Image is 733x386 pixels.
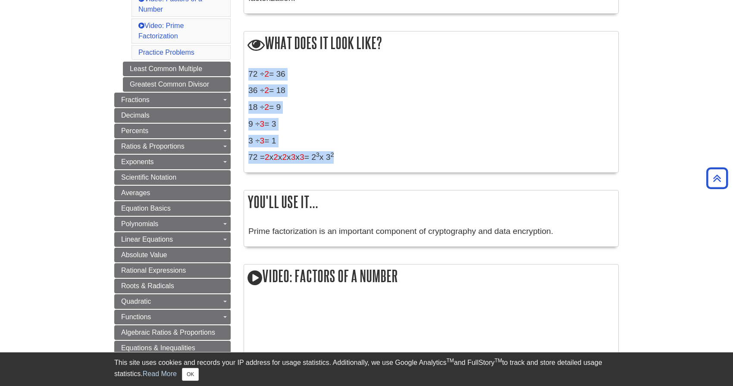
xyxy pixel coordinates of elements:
[248,151,614,164] p: 72 = x x x x = 2 x 3
[264,103,269,112] span: 2
[121,282,174,289] span: Roots & Radicals
[244,31,618,56] h2: What does it look like?
[114,217,231,231] a: Polynomials
[121,329,215,336] span: Algebraic Ratios & Proportions
[182,368,199,381] button: Close
[248,68,614,81] p: 72 ÷ = 36
[282,153,287,162] span: 2
[114,279,231,293] a: Roots & Radicals
[114,186,231,200] a: Averages
[121,236,173,243] span: Linear Equations
[264,69,269,78] span: 2
[244,265,618,289] h2: Video: Factors of a Number
[121,205,171,212] span: Equation Basics
[114,124,231,138] a: Percents
[121,189,150,196] span: Averages
[265,153,269,162] span: 2
[114,139,231,154] a: Ratios & Proportions
[114,108,231,123] a: Decimals
[121,143,185,150] span: Ratios & Proportions
[244,190,618,213] h2: You'll use it...
[446,358,454,364] sup: TM
[260,119,265,128] span: 3
[114,170,231,185] a: Scientific Notation
[291,153,296,162] span: 3
[121,251,167,258] span: Absolute Value
[121,313,151,321] span: Functions
[248,135,614,147] p: 3 ÷ = 1
[123,62,231,76] a: Least Common Multiple
[138,22,184,40] a: Video: Prime Factorization
[114,263,231,278] a: Rational Expressions
[138,49,194,56] a: Practice Problems
[121,298,151,305] span: Quadratic
[248,225,614,238] p: Prime factorization is an important component of cryptography and data encryption.
[114,310,231,324] a: Functions
[114,294,231,309] a: Quadratic
[264,86,269,95] span: 2
[121,267,186,274] span: Rational Expressions
[121,174,176,181] span: Scientific Notation
[114,201,231,216] a: Equation Basics
[121,344,195,352] span: Equations & Inequalities
[143,370,177,377] a: Read More
[330,151,334,158] sup: 2
[703,172,731,184] a: Back to Top
[114,358,619,381] div: This site uses cookies and records your IP address for usage statistics. Additionally, we use Goo...
[121,112,150,119] span: Decimals
[121,220,158,227] span: Polynomials
[114,248,231,262] a: Absolute Value
[114,341,231,355] a: Equations & Inequalities
[114,155,231,169] a: Exponents
[121,127,148,134] span: Percents
[114,325,231,340] a: Algebraic Ratios & Proportions
[114,232,231,247] a: Linear Equations
[248,101,614,114] p: 18 ÷ = 9
[123,77,231,92] a: Greatest Common Divisor
[495,358,502,364] sup: TM
[121,96,150,103] span: Fractions
[316,151,320,158] sup: 3
[248,118,614,131] p: 9 ÷ = 3
[260,136,265,145] span: 3
[114,93,231,107] a: Fractions
[121,158,154,165] span: Exponents
[248,84,614,97] p: 36 ÷ = 18
[300,153,304,162] span: 3
[273,153,278,162] span: 2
